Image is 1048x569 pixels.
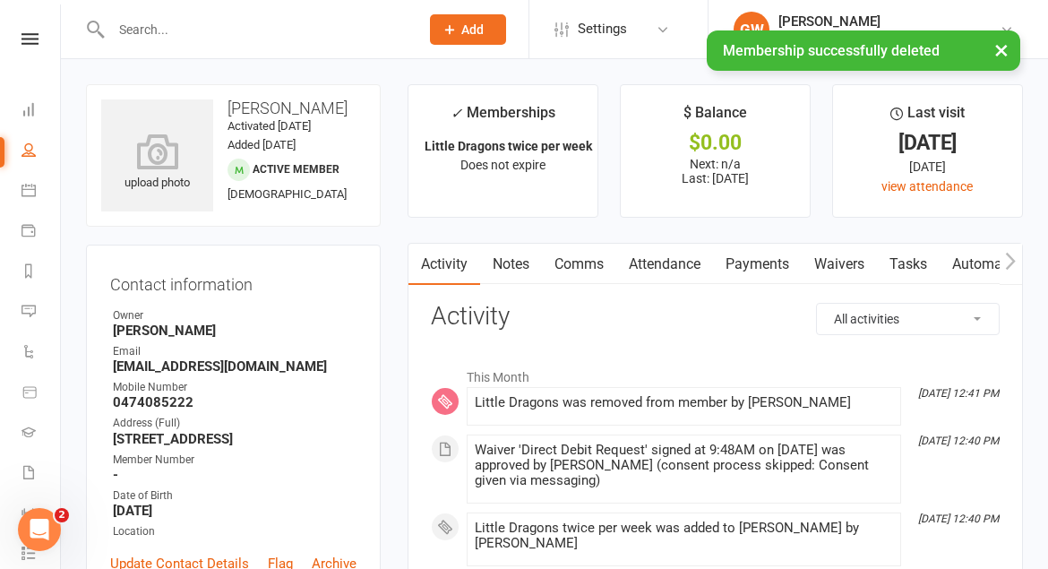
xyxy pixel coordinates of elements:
[113,431,356,447] strong: [STREET_ADDRESS]
[408,244,480,285] a: Activity
[113,307,356,324] div: Owner
[21,91,62,132] a: Dashboard
[101,134,213,193] div: upload photo
[21,172,62,212] a: Calendar
[113,323,356,339] strong: [PERSON_NAME]
[228,138,296,151] time: Added [DATE]
[451,101,555,134] div: Memberships
[113,415,356,432] div: Address (Full)
[734,12,769,47] div: GW
[985,30,1018,69] button: ×
[430,14,506,45] button: Add
[881,179,973,194] a: view attendance
[475,521,893,551] div: Little Dragons twice per week was added to [PERSON_NAME] by [PERSON_NAME]
[21,212,62,253] a: Payments
[113,358,356,375] strong: [EMAIL_ADDRESS][DOMAIN_NAME]
[890,101,965,134] div: Last visit
[475,443,893,488] div: Waiver 'Direct Debit Request' signed at 9:48AM on [DATE] was approved by [PERSON_NAME] (consent p...
[480,244,542,285] a: Notes
[253,163,339,176] span: Active member
[461,22,484,37] span: Add
[918,513,999,525] i: [DATE] 12:40 PM
[431,303,1000,331] h3: Activity
[683,101,747,134] div: $ Balance
[578,9,627,49] span: Settings
[431,358,1000,387] li: This Month
[707,30,1020,71] div: Membership successfully deleted
[113,523,356,540] div: Location
[21,253,62,293] a: Reports
[849,134,1006,152] div: [DATE]
[918,435,999,447] i: [DATE] 12:40 PM
[918,387,999,400] i: [DATE] 12:41 PM
[101,99,365,117] h3: [PERSON_NAME]
[616,244,713,285] a: Attendance
[113,394,356,410] strong: 0474085222
[849,157,1006,177] div: [DATE]
[21,132,62,172] a: People
[106,17,407,42] input: Search...
[113,467,356,483] strong: -
[877,244,940,285] a: Tasks
[460,158,545,172] span: Does not expire
[940,244,1046,285] a: Automations
[713,244,802,285] a: Payments
[113,379,356,396] div: Mobile Number
[778,30,1000,46] div: Black Belt Martial Arts Kincumber South
[778,13,1000,30] div: [PERSON_NAME]
[802,244,877,285] a: Waivers
[542,244,616,285] a: Comms
[113,452,356,469] div: Member Number
[55,508,69,522] span: 2
[228,119,311,133] time: Activated [DATE]
[113,503,356,519] strong: [DATE]
[425,139,592,153] strong: Little Dragons twice per week
[21,374,62,414] a: Product Sales
[113,487,356,504] div: Date of Birth
[113,343,356,360] div: Email
[110,269,356,294] h3: Contact information
[475,395,893,410] div: Little Dragons was removed from member by [PERSON_NAME]
[18,508,61,551] iframe: Intercom live chat
[637,157,794,185] p: Next: n/a Last: [DATE]
[451,105,462,122] i: ✓
[637,134,794,152] div: $0.00
[228,187,347,201] span: [DEMOGRAPHIC_DATA]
